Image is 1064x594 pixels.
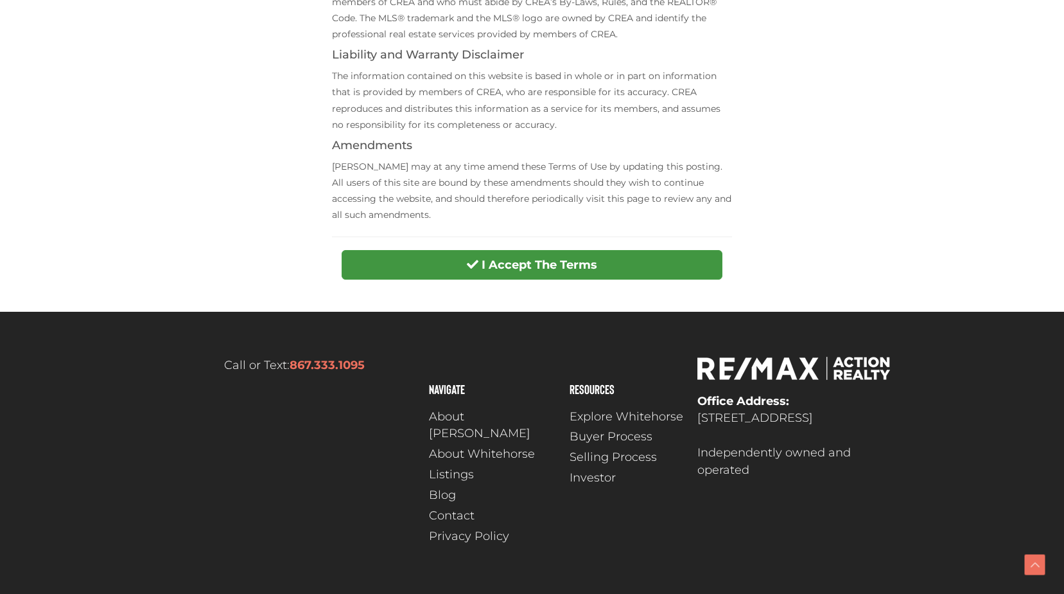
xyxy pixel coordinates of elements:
span: About Whitehorse [429,446,535,463]
a: About [PERSON_NAME] [429,408,557,443]
a: Buyer Process [570,428,685,446]
span: Blog [429,487,456,504]
h4: Liability and Warranty Disclaimer [332,49,732,62]
a: Blog [429,487,557,504]
span: Selling Process [570,449,657,466]
span: Buyer Process [570,428,652,446]
p: [STREET_ADDRESS] Independently owned and operated [697,393,891,479]
a: Selling Process [570,449,685,466]
p: [PERSON_NAME] may at any time amend these Terms of Use by updating this posting. All users of thi... [332,159,732,224]
p: The information contained on this website is based in whole or in part on information that is pro... [332,68,732,133]
button: I Accept The Terms [342,250,722,280]
a: About Whitehorse [429,446,557,463]
h4: Resources [570,382,685,395]
span: Explore Whitehorse [570,408,683,426]
a: Contact [429,507,557,525]
a: Explore Whitehorse [570,408,685,426]
h4: Navigate [429,382,557,395]
a: 867.333.1095 [290,358,365,372]
p: Call or Text: [173,357,417,374]
span: Listings [429,466,474,483]
span: Contact [429,507,475,525]
span: Investor [570,469,616,487]
span: Privacy Policy [429,528,509,545]
a: Listings [429,466,557,483]
a: Investor [570,469,685,487]
strong: I Accept The Terms [482,258,597,272]
h4: Amendments [332,139,732,152]
strong: Office Address: [697,394,789,408]
a: Privacy Policy [429,528,557,545]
